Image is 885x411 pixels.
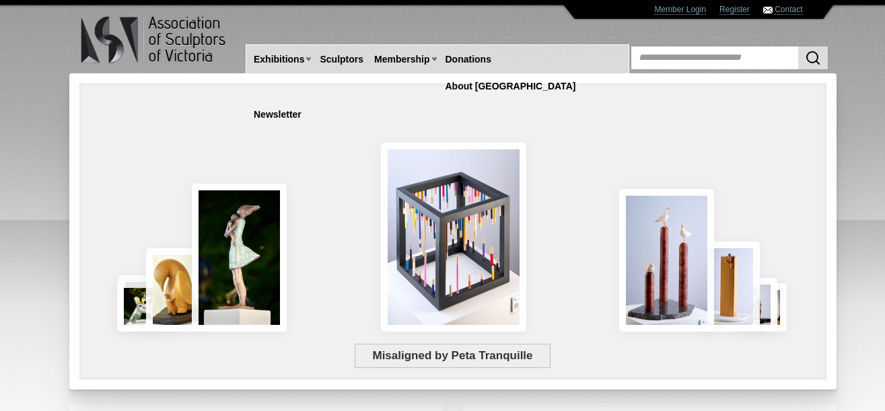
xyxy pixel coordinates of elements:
[369,47,435,72] a: Membership
[619,189,714,332] img: Rising Tides
[775,5,802,15] a: Contact
[440,47,497,72] a: Donations
[381,143,526,332] img: Misaligned
[248,47,310,72] a: Exhibitions
[699,241,760,332] img: Little Frog. Big Climb
[192,184,287,332] img: Connection
[719,5,750,15] a: Register
[355,344,551,368] span: Misaligned by Peta Tranquille
[763,7,773,13] img: Contact ASV
[654,5,706,15] a: Member Login
[248,102,307,127] a: Newsletter
[805,50,821,66] img: Search
[440,74,581,99] a: About [GEOGRAPHIC_DATA]
[80,13,228,67] img: logo.png
[314,47,369,72] a: Sculptors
